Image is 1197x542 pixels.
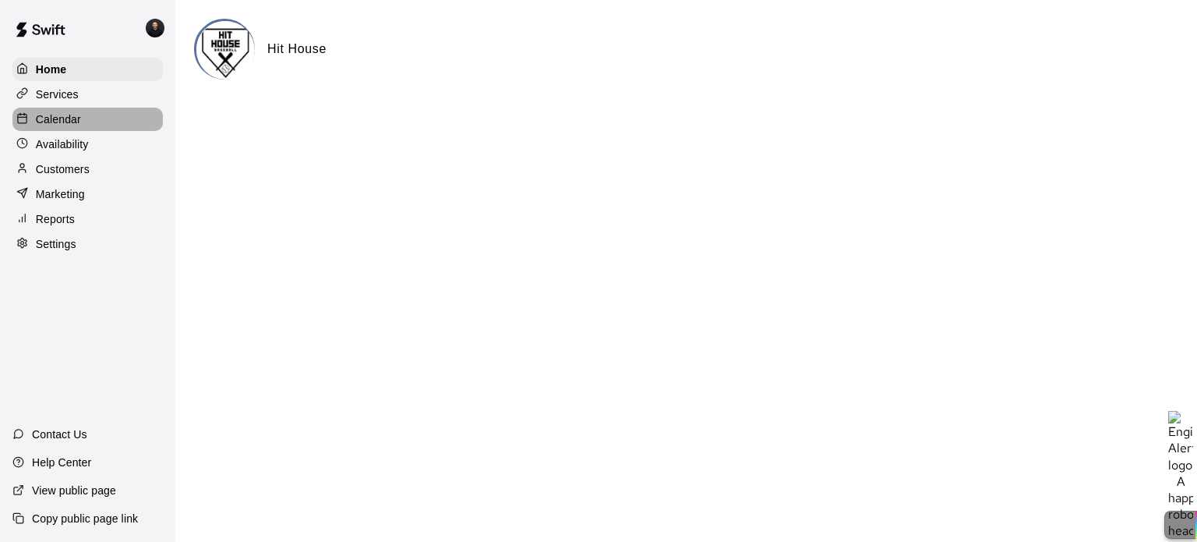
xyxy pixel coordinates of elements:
[12,182,163,206] a: Marketing
[12,207,163,231] a: Reports
[36,87,79,102] p: Services
[12,108,163,131] a: Calendar
[12,232,163,256] a: Settings
[12,133,163,156] a: Availability
[12,83,163,106] a: Services
[36,186,85,202] p: Marketing
[12,158,163,181] a: Customers
[12,58,163,81] a: Home
[146,19,164,37] img: Gregory Lewandoski
[36,236,76,252] p: Settings
[196,21,255,80] img: Hit House logo
[36,136,89,152] p: Availability
[36,112,81,127] p: Calendar
[32,483,116,498] p: View public page
[36,62,67,77] p: Home
[36,161,90,177] p: Customers
[32,455,91,470] p: Help Center
[32,511,138,526] p: Copy public page link
[36,211,75,227] p: Reports
[143,12,175,44] div: Gregory Lewandoski
[267,39,327,59] h6: Hit House
[32,427,87,442] p: Contact Us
